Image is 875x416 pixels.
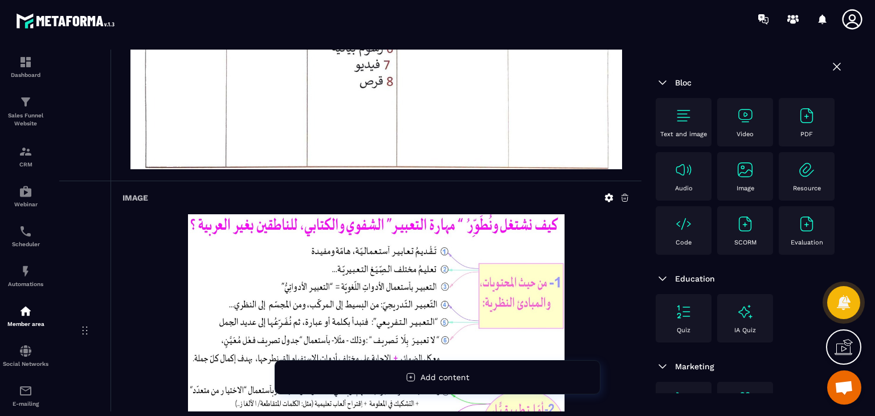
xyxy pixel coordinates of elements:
[3,161,48,168] p: CRM
[16,10,118,31] img: logo
[677,327,690,334] p: Quiz
[798,107,816,125] img: text-image no-wra
[736,303,754,321] img: text-image
[791,239,823,246] p: Evaluation
[736,161,754,179] img: text-image no-wra
[19,344,32,358] img: social-network
[19,185,32,198] img: automations
[3,201,48,207] p: Webinar
[3,361,48,367] p: Social Networks
[736,107,754,125] img: text-image no-wra
[3,136,48,176] a: formationformationCRM
[3,401,48,407] p: E-mailing
[3,47,48,87] a: formationformationDashboard
[656,272,669,286] img: arrow-down
[3,176,48,216] a: automationsautomationsWebinar
[122,193,148,202] h6: Image
[19,95,32,109] img: formation
[736,390,754,409] img: text-image
[3,376,48,415] a: emailemailE-mailing
[3,87,48,136] a: formationformationSales Funnel Website
[736,215,754,233] img: text-image no-wra
[675,78,692,87] span: Bloc
[3,241,48,247] p: Scheduler
[660,130,707,138] p: Text and image
[674,107,693,125] img: text-image no-wra
[674,303,693,321] img: text-image no-wra
[656,76,669,89] img: arrow-down
[800,130,813,138] p: PDF
[675,362,714,371] span: Marketing
[3,72,48,78] p: Dashboard
[3,216,48,256] a: schedulerschedulerScheduler
[19,225,32,238] img: scheduler
[737,130,754,138] p: Video
[793,185,821,192] p: Resource
[3,112,48,128] p: Sales Funnel Website
[734,327,756,334] p: IA Quiz
[3,336,48,376] a: social-networksocial-networkSocial Networks
[19,264,32,278] img: automations
[656,360,669,373] img: arrow-down
[674,215,693,233] img: text-image no-wra
[19,55,32,69] img: formation
[798,161,816,179] img: text-image no-wra
[674,161,693,179] img: text-image no-wra
[674,390,693,409] img: text-image no-wra
[798,215,816,233] img: text-image no-wra
[675,185,693,192] p: Audio
[19,304,32,318] img: automations
[3,296,48,336] a: automationsautomationsMember area
[420,373,469,382] span: Add content
[737,185,754,192] p: Image
[19,384,32,398] img: email
[734,239,757,246] p: SCORM
[3,256,48,296] a: automationsautomationsAutomations
[3,281,48,287] p: Automations
[675,274,715,283] span: Education
[676,239,692,246] p: Code
[827,370,861,405] div: Open chat
[19,145,32,158] img: formation
[3,321,48,327] p: Member area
